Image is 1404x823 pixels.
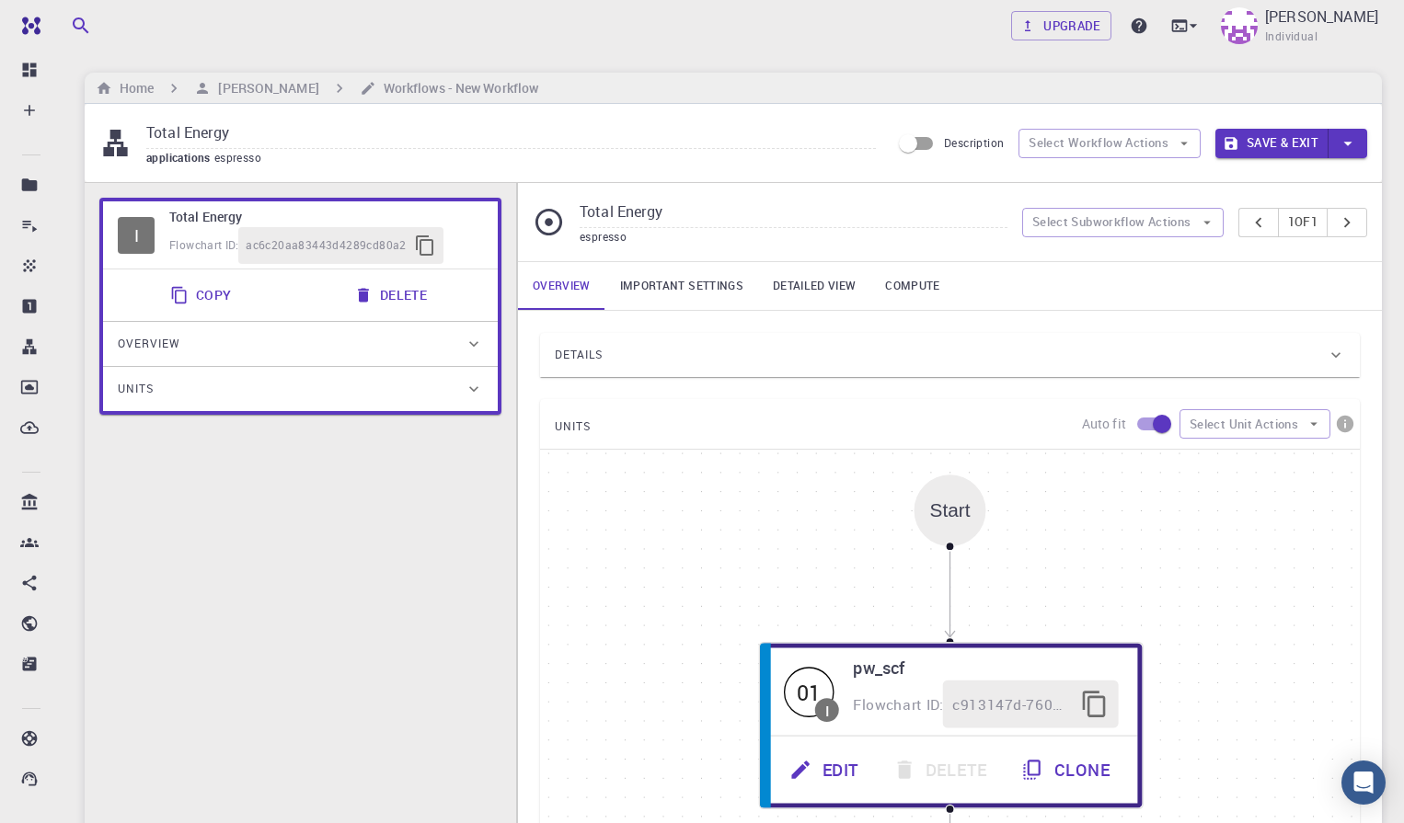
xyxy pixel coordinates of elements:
span: UNITS [555,412,591,441]
a: Upgrade [1011,11,1111,40]
img: UTSAV SINGH [1221,7,1258,44]
p: [PERSON_NAME] [1265,6,1378,28]
nav: breadcrumb [92,78,542,98]
button: Select Workflow Actions [1018,129,1201,158]
button: Select Unit Actions [1180,409,1330,439]
span: espresso [580,229,627,244]
h6: Home [112,78,154,98]
div: pager [1238,208,1368,237]
h6: [PERSON_NAME] [211,78,318,98]
div: Units [103,367,498,411]
button: Copy [159,277,247,314]
span: Flowchart ID: [853,694,943,714]
a: Detailed view [758,262,870,310]
a: Compute [870,262,954,310]
h6: pw_scf [853,655,1118,681]
div: I [825,703,829,717]
a: Overview [518,262,605,310]
button: 1of1 [1278,208,1329,237]
span: espresso [214,150,269,165]
span: Individual [1265,28,1318,46]
div: Details [540,333,1360,377]
div: Overview [103,322,498,366]
button: Select Subworkflow Actions [1022,208,1224,237]
div: Start [930,500,971,521]
img: logo [15,17,40,35]
button: Clone [1007,746,1130,794]
span: Idle [784,667,834,717]
h6: Total Energy [169,207,483,227]
span: Units [118,374,154,404]
span: c913147d-760d-496d-93a7-dc0771034d54 [952,692,1070,716]
div: 01Ipw_scfFlowchart ID:c913147d-760d-496d-93a7-dc0771034d54EditDeleteClone [759,642,1142,809]
div: Start [915,474,986,546]
span: Support [37,13,103,29]
span: Description [944,135,1004,150]
button: Delete [343,277,442,314]
div: Open Intercom Messenger [1341,760,1386,805]
span: Flowchart ID: [169,237,238,252]
div: I [118,217,155,254]
span: Idle [118,217,155,254]
span: applications [146,150,214,165]
span: Overview [118,329,180,359]
button: Edit [775,746,878,794]
p: Auto fit [1082,415,1126,433]
span: ac6c20aa83443d4289cd80a2 [246,236,407,255]
span: Details [555,340,603,370]
h6: Workflows - New Workflow [376,78,538,98]
button: info [1330,409,1360,439]
div: 01 [784,667,834,717]
button: Save & Exit [1215,129,1329,158]
a: Important settings [605,262,758,310]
